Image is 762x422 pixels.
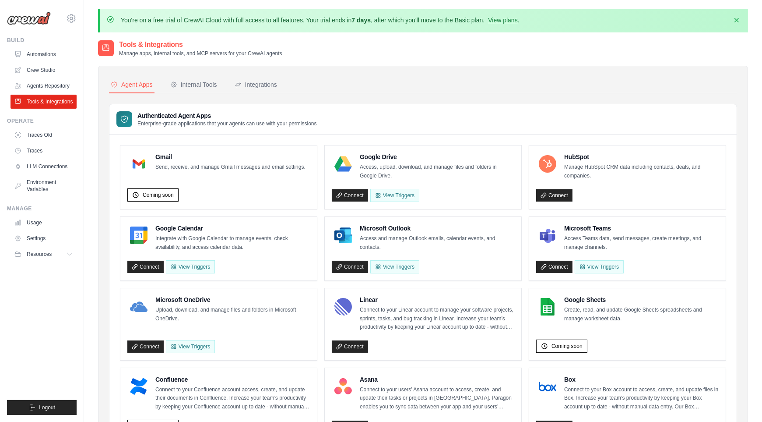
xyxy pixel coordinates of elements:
[11,247,77,261] button: Resources
[536,189,572,202] a: Connect
[360,295,514,304] h4: Linear
[564,306,719,323] p: Create, read, and update Google Sheets spreadsheets and manage worksheet data.
[539,298,556,316] img: Google Sheets Logo
[11,79,77,93] a: Agents Repository
[332,261,368,273] a: Connect
[370,260,419,273] : View Triggers
[39,404,55,411] span: Logout
[127,261,164,273] a: Connect
[137,111,317,120] h3: Authenticated Agent Apps
[233,77,279,93] button: Integrations
[235,80,277,89] div: Integrations
[11,231,77,245] a: Settings
[536,261,572,273] a: Connect
[11,128,77,142] a: Traces Old
[155,375,310,384] h4: Confluence
[332,340,368,353] a: Connect
[11,47,77,61] a: Automations
[119,39,282,50] h2: Tools & Integrations
[360,306,514,332] p: Connect to your Linear account to manage your software projects, sprints, tasks, and bug tracking...
[166,340,215,353] : View Triggers
[360,224,514,233] h4: Microsoft Outlook
[121,16,520,25] p: You're on a free trial of CrewAI Cloud with full access to all features. Your trial ends in , aft...
[11,175,77,196] a: Environment Variables
[166,260,215,273] button: View Triggers
[564,295,719,304] h4: Google Sheets
[127,340,164,353] a: Connect
[564,163,719,180] p: Manage HubSpot CRM data including contacts, deals, and companies.
[130,155,147,173] img: Gmail Logo
[155,234,310,252] p: Integrate with Google Calendar to manage events, check availability, and access calendar data.
[169,77,219,93] button: Internal Tools
[551,343,583,350] span: Coming soon
[539,378,556,395] img: Box Logo
[334,227,352,244] img: Microsoft Outlook Logo
[7,37,77,44] div: Build
[488,17,517,24] a: View plans
[7,12,51,25] img: Logo
[155,224,310,233] h4: Google Calendar
[334,298,352,316] img: Linear Logo
[155,386,310,411] p: Connect to your Confluence account access, create, and update their documents in Confluence. Incr...
[564,234,719,252] p: Access Teams data, send messages, create meetings, and manage channels.
[155,152,306,161] h4: Gmail
[11,216,77,230] a: Usage
[155,295,310,304] h4: Microsoft OneDrive
[539,227,556,244] img: Microsoft Teams Logo
[155,306,310,323] p: Upload, download, and manage files and folders in Microsoft OneDrive.
[564,152,719,161] h4: HubSpot
[143,191,174,199] span: Coming soon
[360,152,514,161] h4: Google Drive
[564,375,719,384] h4: Box
[7,205,77,212] div: Manage
[332,189,368,202] a: Connect
[11,144,77,158] a: Traces
[360,234,514,252] p: Access and manage Outlook emails, calendar events, and contacts.
[170,80,217,89] div: Internal Tools
[539,155,556,173] img: HubSpot Logo
[11,160,77,174] a: LLM Connections
[11,95,77,109] a: Tools & Integrations
[575,260,624,273] : View Triggers
[119,50,282,57] p: Manage apps, internal tools, and MCP servers for your CrewAI agents
[155,163,306,172] p: Send, receive, and manage Gmail messages and email settings.
[7,400,77,415] button: Logout
[137,120,317,127] p: Enterprise-grade applications that your agents can use with your permissions
[130,378,147,395] img: Confluence Logo
[27,251,52,258] span: Resources
[360,386,514,411] p: Connect to your users’ Asana account to access, create, and update their tasks or projects in [GE...
[360,375,514,384] h4: Asana
[111,80,153,89] div: Agent Apps
[564,386,719,411] p: Connect to your Box account to access, create, and update files in Box. Increase your team’s prod...
[109,77,155,93] button: Agent Apps
[334,155,352,173] img: Google Drive Logo
[360,163,514,180] p: Access, upload, download, and manage files and folders in Google Drive.
[370,189,419,202] : View Triggers
[7,117,77,124] div: Operate
[564,224,719,233] h4: Microsoft Teams
[130,227,147,244] img: Google Calendar Logo
[11,63,77,77] a: Crew Studio
[130,298,147,316] img: Microsoft OneDrive Logo
[351,17,371,24] strong: 7 days
[334,378,352,395] img: Asana Logo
